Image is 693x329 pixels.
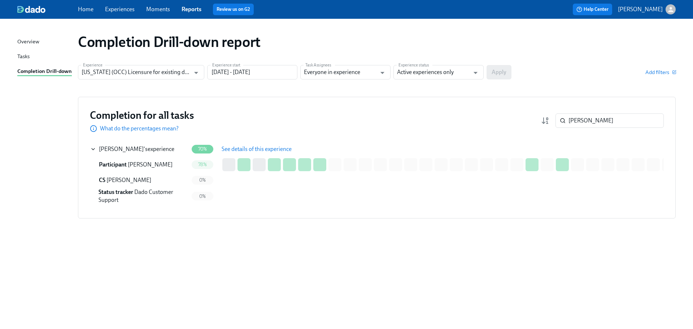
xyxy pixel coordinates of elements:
div: 's experience [99,145,174,153]
div: Status tracker Dado Customer Support [90,188,188,204]
div: Participant [PERSON_NAME] [90,157,188,172]
a: Experiences [105,6,135,13]
div: Tasks [17,52,30,61]
span: [PERSON_NAME] [106,177,151,183]
a: Completion Drill-down [17,67,72,76]
span: See details of this experience [222,146,292,153]
button: [PERSON_NAME] [618,4,676,14]
span: 78% [194,162,212,167]
span: Participant [99,161,127,168]
button: Open [470,67,481,78]
input: Search by name [568,113,664,128]
div: Overview [17,38,39,47]
div: CS [PERSON_NAME] [90,173,188,187]
button: Help Center [573,4,612,15]
button: Add filters [645,69,676,76]
span: 0% [195,194,210,199]
span: [PERSON_NAME] [99,146,144,152]
span: 70% [194,146,212,152]
a: Moments [146,6,170,13]
p: What do the percentages mean? [100,125,179,133]
span: Help Center [576,6,609,13]
p: [PERSON_NAME] [618,5,663,13]
span: 0% [195,177,210,183]
h1: Completion Drill-down report [78,33,261,51]
span: Dado Customer Support [99,189,173,203]
a: Home [78,6,93,13]
a: Review us on G2 [217,6,250,13]
a: Overview [17,38,72,47]
a: dado [17,6,78,13]
button: See details of this experience [217,142,297,156]
a: Tasks [17,52,72,61]
span: [PERSON_NAME] [128,161,173,168]
h3: Completion for all tasks [90,109,194,122]
span: Credentialing Specialist [99,177,105,183]
img: dado [17,6,45,13]
span: Status tracker [99,189,133,195]
button: Review us on G2 [213,4,254,15]
button: Open [377,67,388,78]
div: [PERSON_NAME]'sexperience [90,142,188,156]
button: Open [191,67,202,78]
a: Reports [182,6,201,13]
